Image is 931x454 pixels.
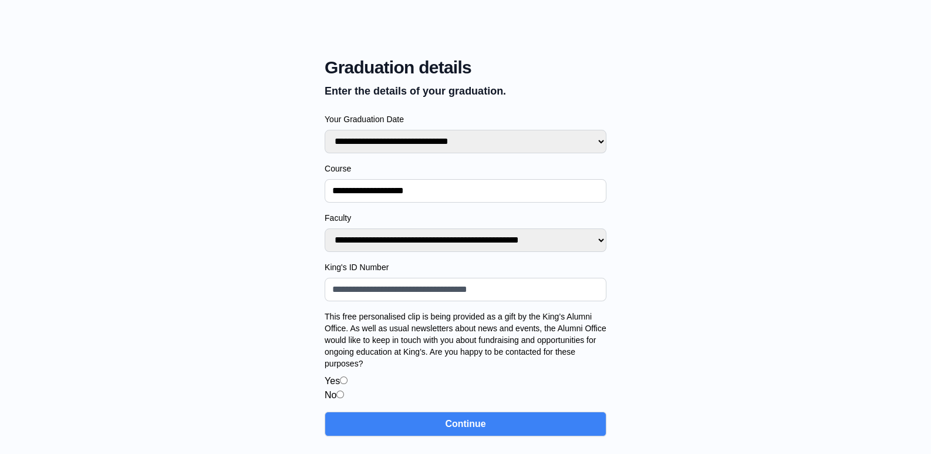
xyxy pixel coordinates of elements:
label: Course [325,163,606,174]
p: Enter the details of your graduation. [325,83,606,99]
label: King's ID Number [325,261,606,273]
label: Yes [325,376,340,386]
label: Faculty [325,212,606,224]
label: Your Graduation Date [325,113,606,125]
span: Graduation details [325,57,606,78]
label: No [325,390,336,400]
label: This free personalised clip is being provided as a gift by the King’s Alumni Office. As well as u... [325,311,606,369]
button: Continue [325,412,606,436]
